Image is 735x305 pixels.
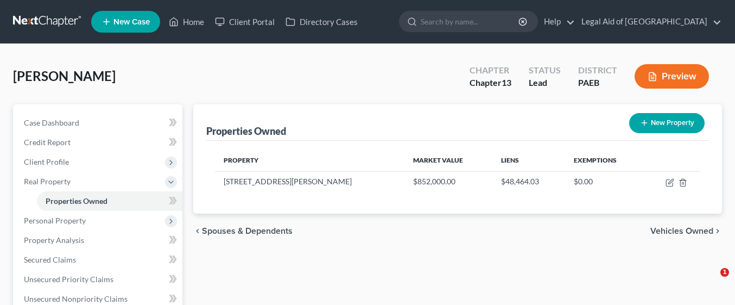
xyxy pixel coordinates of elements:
span: Unsecured Nonpriority Claims [24,294,128,303]
button: New Property [629,113,705,133]
span: Spouses & Dependents [202,227,293,235]
td: $852,000.00 [404,171,492,192]
div: District [578,64,617,77]
span: Case Dashboard [24,118,79,127]
a: Directory Cases [280,12,363,32]
div: Properties Owned [206,125,286,138]
span: [PERSON_NAME] [13,68,116,84]
a: Help [538,12,575,32]
span: 1 [720,268,729,277]
span: Secured Claims [24,255,76,264]
th: Market Value [404,150,492,171]
a: Secured Claims [15,250,182,270]
a: Legal Aid of [GEOGRAPHIC_DATA] [576,12,721,32]
span: Credit Report [24,138,71,147]
button: Vehicles Owned chevron_right [650,227,722,235]
td: $48,464.03 [492,171,565,192]
th: Liens [492,150,565,171]
button: Preview [635,64,709,89]
span: Client Profile [24,157,69,166]
div: Lead [529,77,561,89]
i: chevron_right [713,227,722,235]
span: 13 [502,77,511,88]
a: Case Dashboard [15,113,182,133]
div: PAEB [578,77,617,89]
div: Status [529,64,561,77]
span: Personal Property [24,216,86,225]
div: Chapter [470,77,511,89]
span: Unsecured Priority Claims [24,275,113,284]
a: Credit Report [15,133,182,152]
span: Real Property [24,177,71,186]
th: Property [215,150,405,171]
span: New Case [113,18,150,26]
a: Unsecured Priority Claims [15,270,182,289]
input: Search by name... [421,11,520,32]
a: Home [163,12,210,32]
td: [STREET_ADDRESS][PERSON_NAME] [215,171,405,192]
span: Property Analysis [24,235,84,245]
i: chevron_left [193,227,202,235]
td: $0.00 [565,171,644,192]
a: Client Portal [210,12,280,32]
a: Properties Owned [37,191,182,211]
div: Chapter [470,64,511,77]
span: Vehicles Owned [650,227,713,235]
span: Properties Owned [46,196,107,206]
a: Property Analysis [15,231,182,250]
th: Exemptions [565,150,644,171]
iframe: Intercom live chat [698,268,724,294]
button: chevron_left Spouses & Dependents [193,227,293,235]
